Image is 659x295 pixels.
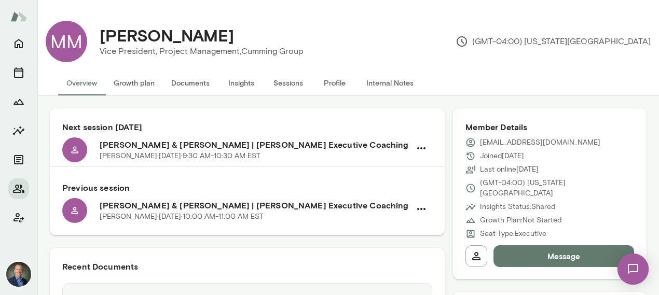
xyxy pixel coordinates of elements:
[58,71,105,95] button: Overview
[8,33,29,54] button: Home
[358,71,422,95] button: Internal Notes
[100,25,234,45] h4: [PERSON_NAME]
[10,7,27,26] img: Mento
[100,45,304,58] p: Vice President, Project Management, Cumming Group
[105,71,163,95] button: Growth plan
[265,71,311,95] button: Sessions
[163,71,218,95] button: Documents
[311,71,358,95] button: Profile
[8,62,29,83] button: Sessions
[46,21,87,62] div: MM
[218,71,265,95] button: Insights
[456,35,651,48] p: (GMT-04:00) [US_STATE][GEOGRAPHIC_DATA]
[8,91,29,112] button: Growth Plan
